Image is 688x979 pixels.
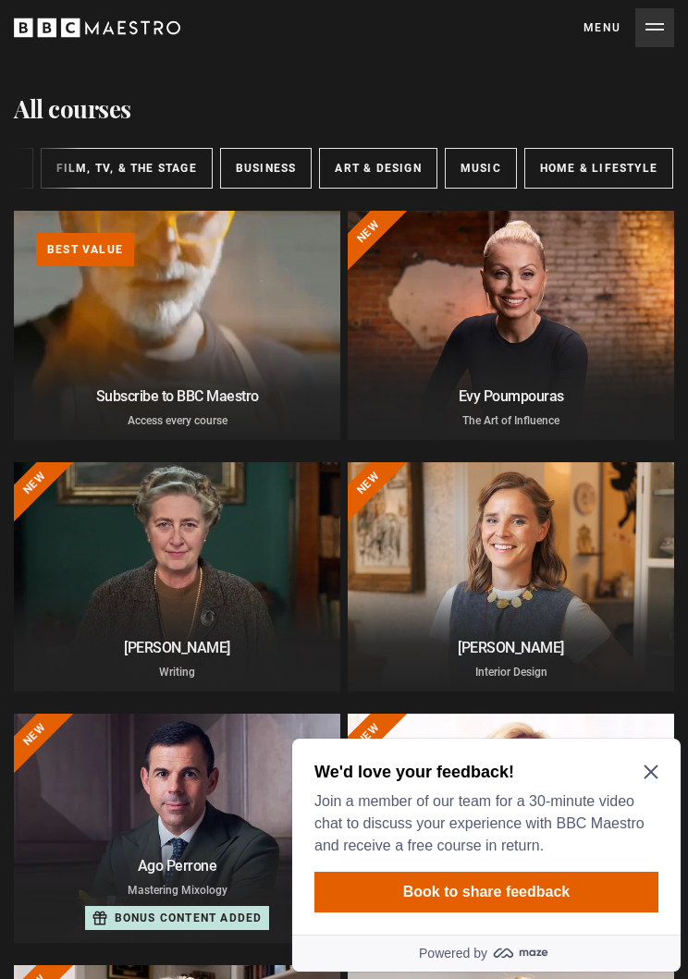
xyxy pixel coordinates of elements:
[25,882,329,899] p: Mastering Mixology
[524,148,673,189] a: Home & Lifestyle
[359,33,374,48] button: Close Maze Prompt
[115,910,263,926] p: Bonus content added
[7,203,396,240] a: Powered by maze
[14,92,131,126] h1: All courses
[41,148,213,189] a: Film, TV, & The Stage
[445,148,517,189] a: Music
[7,7,396,240] div: Optional study invitation
[359,639,663,656] h2: [PERSON_NAME]
[30,30,366,52] h2: We'd love your feedback!
[30,141,374,181] button: Book to share feedback
[36,233,134,266] p: Best value
[359,387,663,405] h2: Evy Poumpouras
[25,664,329,680] p: Writing
[220,148,313,189] a: Business
[30,59,366,126] p: Join a member of our team for a 30-minute video chat to discuss your experience with BBC Maestro ...
[359,412,663,429] p: The Art of Influence
[584,8,674,47] button: Toggle navigation
[25,639,329,656] h2: [PERSON_NAME]
[359,664,663,680] p: Interior Design
[14,14,180,42] svg: BBC Maestro
[14,714,340,943] a: Ago Perrone Mastering Mixology Bonus content added New
[348,714,674,943] a: [PERSON_NAME] CBE Think Like an Entrepreneur Bonus content added New
[319,148,436,189] a: Art & Design
[14,462,340,691] a: [PERSON_NAME] Writing New
[348,462,674,691] a: [PERSON_NAME] Interior Design New
[25,857,329,875] h2: Ago Perrone
[348,211,674,440] a: Evy Poumpouras The Art of Influence New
